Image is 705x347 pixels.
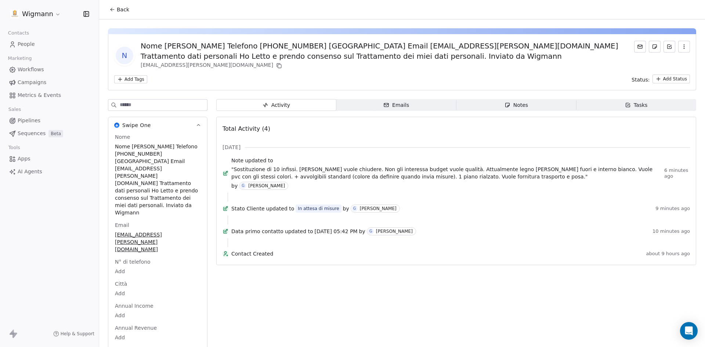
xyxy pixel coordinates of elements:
img: 1630668995401.jpeg [10,10,19,18]
span: updated to [245,157,273,164]
div: G [369,228,372,234]
span: updated to [285,228,313,235]
div: [PERSON_NAME] [376,229,413,234]
span: Beta [48,130,63,137]
span: Add [115,334,200,341]
span: [EMAIL_ADDRESS][PERSON_NAME][DOMAIN_NAME] [115,231,200,253]
span: 6 minutes ago [664,167,690,179]
a: Help & Support [53,331,94,337]
span: Nome [PERSON_NAME] Telefono [PHONE_NUMBER] [GEOGRAPHIC_DATA] Email [EMAIL_ADDRESS][PERSON_NAME][D... [115,143,200,216]
a: AI Agents [6,166,93,178]
span: Città [113,280,129,288]
span: Data primo contatto [231,228,283,235]
span: Add [115,268,200,275]
div: In attesa di misure [298,205,339,212]
span: by [231,182,238,189]
span: Status: [632,76,650,83]
span: [DATE] 05:42 PM [315,228,358,235]
span: 9 minutes ago [655,206,690,212]
div: [PERSON_NAME] [360,206,397,211]
div: Open Intercom Messenger [680,322,698,340]
span: Marketing [5,53,35,64]
a: Pipelines [6,115,93,127]
button: Add Status [652,75,690,83]
div: Emails [383,101,409,109]
span: People [18,40,35,48]
div: Tasks [625,101,648,109]
a: SequencesBeta [6,127,93,140]
span: [DATE] [223,144,241,151]
span: by [359,228,365,235]
span: Note [231,157,243,164]
span: Swipe One [122,122,151,129]
span: about 9 hours ago [646,251,690,257]
span: Help & Support [61,331,94,337]
span: Annual Revenue [113,324,158,332]
span: Nome [113,133,131,141]
span: Back [117,6,129,13]
span: Wigmann [22,9,53,19]
span: Email [113,221,131,229]
span: Workflows [18,66,44,73]
button: Back [105,3,134,16]
span: Stato Cliente [231,205,265,212]
span: Total Activity (4) [223,125,270,132]
span: Contacts [5,28,32,39]
button: Wigmann [9,8,62,20]
span: Sales [5,104,24,115]
div: [PERSON_NAME] [248,183,285,188]
span: N° di telefono [113,258,152,265]
div: Notes [505,101,528,109]
span: by [343,205,349,212]
a: Workflows [6,64,93,76]
span: updated to [266,205,294,212]
a: Apps [6,153,93,165]
span: Apps [18,155,30,163]
span: Metrics & Events [18,91,61,99]
span: Add [115,290,200,297]
span: Campaigns [18,79,46,86]
div: G [242,183,245,189]
span: Sequences [18,130,46,137]
span: Add [115,312,200,319]
button: Swipe OneSwipe One [108,117,207,133]
span: AI Agents [18,168,42,176]
img: Swipe One [114,123,119,128]
button: Add Tags [114,75,147,83]
a: People [6,38,93,50]
span: Contact Created [231,250,643,257]
div: [EMAIL_ADDRESS][PERSON_NAME][DOMAIN_NAME] [141,61,634,70]
span: 10 minutes ago [652,228,690,234]
div: Nome [PERSON_NAME] Telefono [PHONE_NUMBER] [GEOGRAPHIC_DATA] Email [EMAIL_ADDRESS][PERSON_NAME][D... [141,41,634,61]
a: Campaigns [6,76,93,88]
span: Pipelines [18,117,40,124]
div: G [353,206,356,212]
span: "Sostituzione di 10 infissi. [PERSON_NAME] vuole chiudere. Non gli interessa budget vuole qualità... [231,166,661,180]
span: Tools [5,142,23,153]
a: Metrics & Events [6,89,93,101]
span: Annual Income [113,302,155,310]
span: N [116,47,133,64]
